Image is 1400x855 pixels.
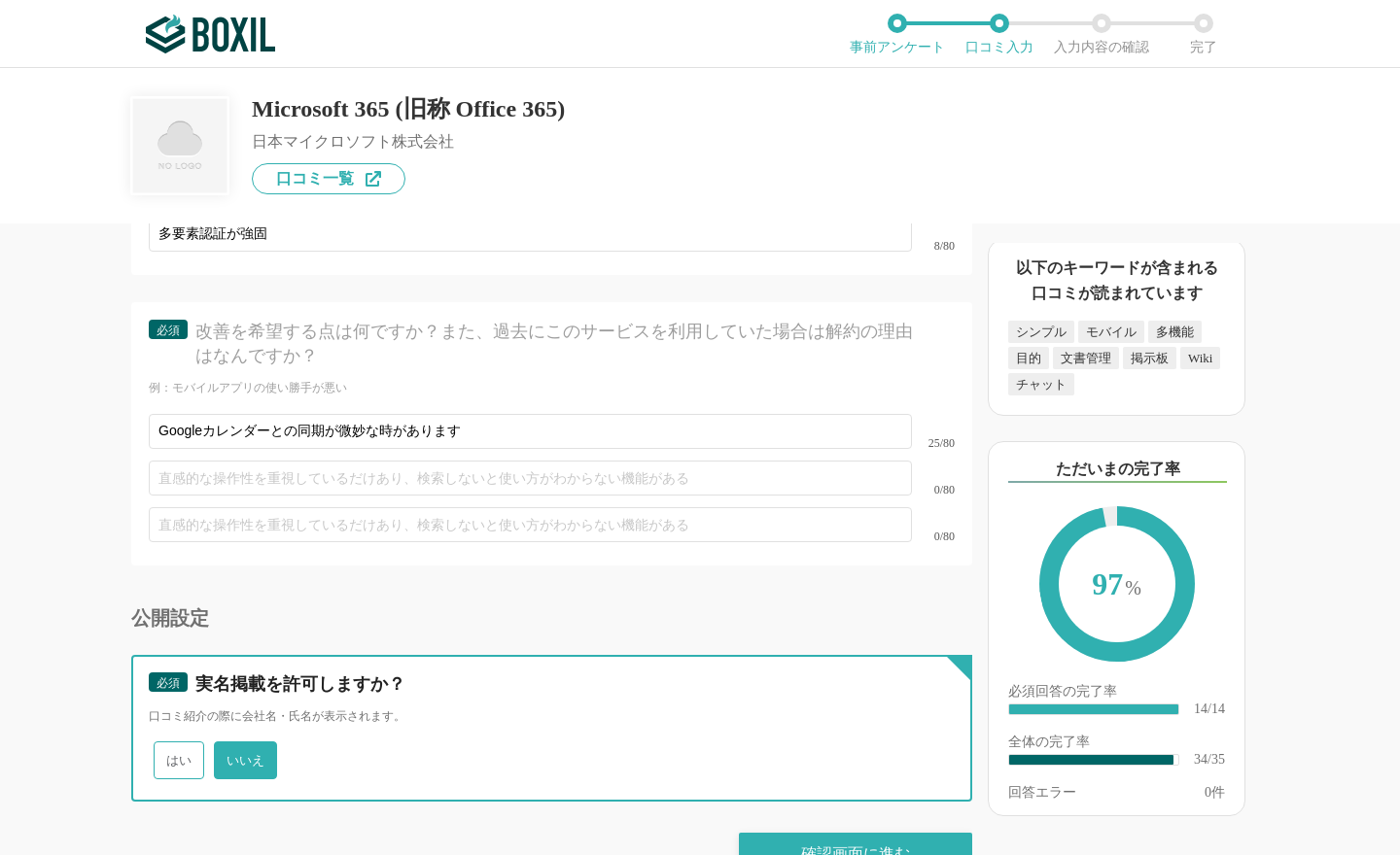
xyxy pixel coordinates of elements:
div: 必須回答の完了率 [1008,685,1225,702]
span: いいえ [214,741,277,779]
div: 25/80 [912,437,955,449]
div: 目的 [1008,347,1049,369]
span: 口コミ一覧 [276,171,354,187]
li: 完了 [1152,14,1254,54]
div: チャット [1008,373,1074,395]
li: 入力内容の確認 [1050,14,1152,54]
div: 8/80 [912,240,955,252]
div: 多機能 [1148,321,1202,343]
div: 回答エラー [1008,786,1076,800]
li: 事前アンケート [846,14,948,54]
span: 必須 [157,324,180,337]
div: 0/80 [912,530,955,542]
input: UIがわかりやすく、タスク一覧を把握しやすい [149,217,912,252]
div: 実名掲載を許可しますか？ [195,672,921,697]
input: 直感的な操作性を重視しているだけあり、検索しないと使い方がわからない機能がある [149,507,912,542]
div: ​ [1009,704,1178,714]
div: 掲示板 [1123,347,1176,369]
a: 口コミ一覧 [252,163,405,194]
div: 14/14 [1194,702,1225,716]
span: 97 [1059,526,1175,646]
span: % [1125,577,1141,598]
span: 必須 [157,676,180,690]
div: Microsoft 365 (旧称 Office 365) [252,97,565,120]
div: ただいまの完了率 [1008,458,1227,483]
div: 件 [1205,786,1225,800]
div: Wiki [1180,347,1220,369]
div: 改善を希望する点は何ですか？また、過去にこのサービスを利用していた場合は解約の理由はなんですか？ [195,320,921,368]
input: 直感的な操作性を重視しているだけあり、検索しないと使い方がわからない機能がある [149,414,912,449]
input: 直感的な操作性を重視しているだけあり、検索しないと使い方がわからない機能がある [149,461,912,496]
img: ボクシルSaaS_ロゴ [146,15,275,53]
div: 口コミ紹介の際に会社名・氏名が表示されます。 [149,708,955,725]
div: ​ [1009,755,1173,765]
div: 以下のキーワードが含まれる口コミが読まれています [1008,256,1225,305]
div: 例：モバイルアプリの使い勝手が悪い [149,380,955,396]
div: 全体の完了率 [1008,735,1225,753]
div: シンプル [1008,321,1074,343]
div: 文書管理 [1053,347,1119,369]
span: はい [154,741,204,779]
li: 口コミ入力 [948,14,1050,54]
span: 0 [1205,785,1211,800]
div: 34/35 [1194,753,1225,767]
div: 公開設定 [131,608,972,628]
div: 日本マイクロソフト株式会社 [252,134,565,150]
div: 0/80 [912,484,955,496]
div: モバイル [1078,321,1144,343]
